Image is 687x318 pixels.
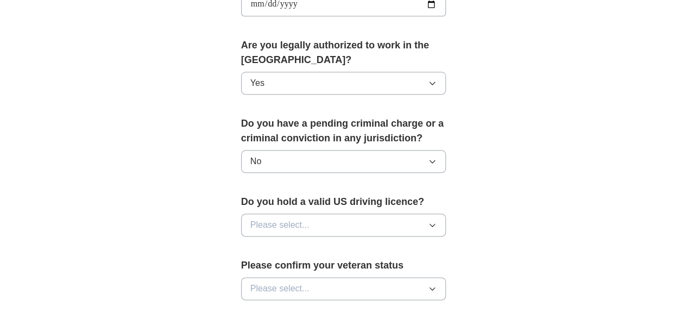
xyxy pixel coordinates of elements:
[241,214,446,236] button: Please select...
[241,72,446,95] button: Yes
[250,219,310,232] span: Please select...
[250,282,310,295] span: Please select...
[241,277,446,300] button: Please select...
[241,116,446,146] label: Do you have a pending criminal charge or a criminal conviction in any jurisdiction?
[241,150,446,173] button: No
[241,258,446,273] label: Please confirm your veteran status
[241,38,446,67] label: Are you legally authorized to work in the [GEOGRAPHIC_DATA]?
[241,195,446,209] label: Do you hold a valid US driving licence?
[250,155,261,168] span: No
[250,77,264,90] span: Yes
